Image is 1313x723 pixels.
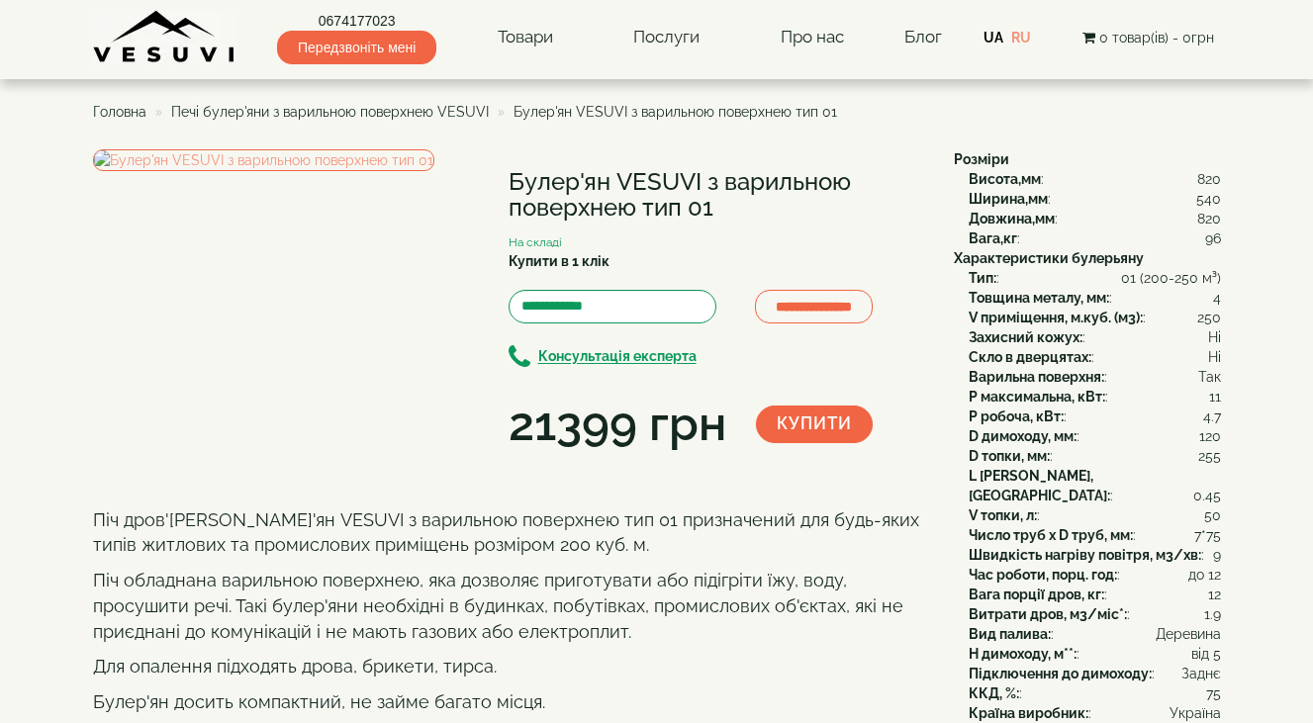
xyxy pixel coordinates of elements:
div: : [969,624,1221,644]
a: Печі булер'яни з варильною поверхнею VESUVI [171,104,489,120]
a: 0674177023 [277,11,436,31]
div: : [969,288,1221,308]
div: : [969,525,1221,545]
div: : [969,308,1221,327]
span: Так [1198,367,1221,387]
div: : [969,644,1221,664]
span: Деревина [1156,624,1221,644]
span: 250 [1197,308,1221,327]
div: : [969,545,1221,565]
a: Про нас [761,15,864,60]
span: Булер'ян VESUVI з варильною поверхнею тип 01 [514,104,837,120]
b: Довжина,мм [969,211,1055,226]
b: Варильна поверхня: [969,369,1104,385]
span: 50 [1204,505,1221,525]
span: 9 [1213,545,1221,565]
div: : [969,604,1221,624]
div: : [969,407,1221,426]
img: Булер'ян VESUVI з варильною поверхнею тип 01 [93,149,434,171]
span: 12 [1208,585,1221,604]
span: 4.7 [1203,407,1221,426]
b: Висота,мм [969,171,1041,187]
div: : [969,446,1221,466]
b: Число труб x D труб, мм: [969,527,1133,543]
a: Товари [478,15,573,60]
b: Підключення до димоходу: [969,666,1152,681]
span: Передзвоніть мені [277,31,436,64]
span: 11 [1209,387,1221,407]
div: : [969,169,1221,189]
span: Заднє [1181,664,1221,683]
span: 1.9 [1204,604,1221,624]
b: ККД, %: [969,685,1019,701]
b: P робоча, кВт: [969,408,1064,424]
div: : [969,347,1221,367]
div: : [969,327,1221,347]
b: Характеристики булерьяну [954,250,1144,266]
p: Для опалення підходять дрова, брикети, тирса. [93,654,924,679]
span: 75 [1206,683,1221,703]
b: H димоходу, м**: [969,646,1077,662]
b: Витрати дров, м3/міс*: [969,606,1127,622]
div: : [969,664,1221,683]
b: Швидкість нагріву повітря, м3/хв: [969,547,1201,563]
b: Країна виробник: [969,705,1088,721]
b: Час роботи, порц. год: [969,567,1117,583]
b: Тип: [969,270,996,286]
a: Блог [904,27,942,46]
div: : [969,209,1221,228]
span: Україна [1170,703,1221,723]
b: D топки, мм: [969,448,1050,464]
span: 96 [1205,228,1221,248]
div: : [969,683,1221,703]
b: Вага,кг [969,230,1017,246]
span: від 5 [1191,644,1221,664]
span: 820 [1197,209,1221,228]
span: 0.45 [1193,486,1221,505]
span: 820 [1197,169,1221,189]
b: Ширина,мм [969,191,1048,207]
b: L [PERSON_NAME], [GEOGRAPHIC_DATA]: [969,468,1110,503]
b: Товщина металу, мм: [969,290,1109,306]
a: Послуги [613,15,719,60]
div: : [969,228,1221,248]
b: Скло в дверцятах: [969,349,1091,365]
span: 255 [1198,446,1221,466]
a: RU [1011,30,1031,45]
div: : [969,189,1221,209]
div: : [969,268,1221,288]
button: 0 товар(ів) - 0грн [1077,27,1220,48]
div: : [969,387,1221,407]
label: Купити в 1 клік [509,251,610,271]
b: V топки, л: [969,507,1037,523]
span: 540 [1196,189,1221,209]
p: Булер'ян досить компактний, не займе багато місця. [93,689,924,715]
b: D димоходу, мм: [969,428,1077,444]
span: 0 товар(ів) - 0грн [1099,30,1214,45]
b: Консультація експерта [538,349,697,365]
b: Вид палива: [969,626,1051,642]
span: до 12 [1188,565,1221,585]
h1: Булер'ян VESUVI з варильною поверхнею тип 01 [509,169,924,222]
div: : [969,466,1221,505]
span: 120 [1199,426,1221,446]
b: Вага порції дров, кг: [969,587,1104,602]
span: 4 [1213,288,1221,308]
p: Піч обладнана варильною поверхнею, яка дозволяє приготувати або підігріти їжу, воду, просушити ре... [93,568,924,644]
img: content [93,10,236,64]
div: : [969,505,1221,525]
a: Головна [93,104,146,120]
a: UA [984,30,1003,45]
div: : [969,565,1221,585]
span: Ні [1208,347,1221,367]
div: : [969,426,1221,446]
span: 01 (200-250 м³) [1121,268,1221,288]
div: : [969,367,1221,387]
small: На складі [509,235,562,249]
div: 21399 грн [509,391,726,458]
div: : [969,585,1221,604]
b: P максимальна, кВт: [969,389,1105,405]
